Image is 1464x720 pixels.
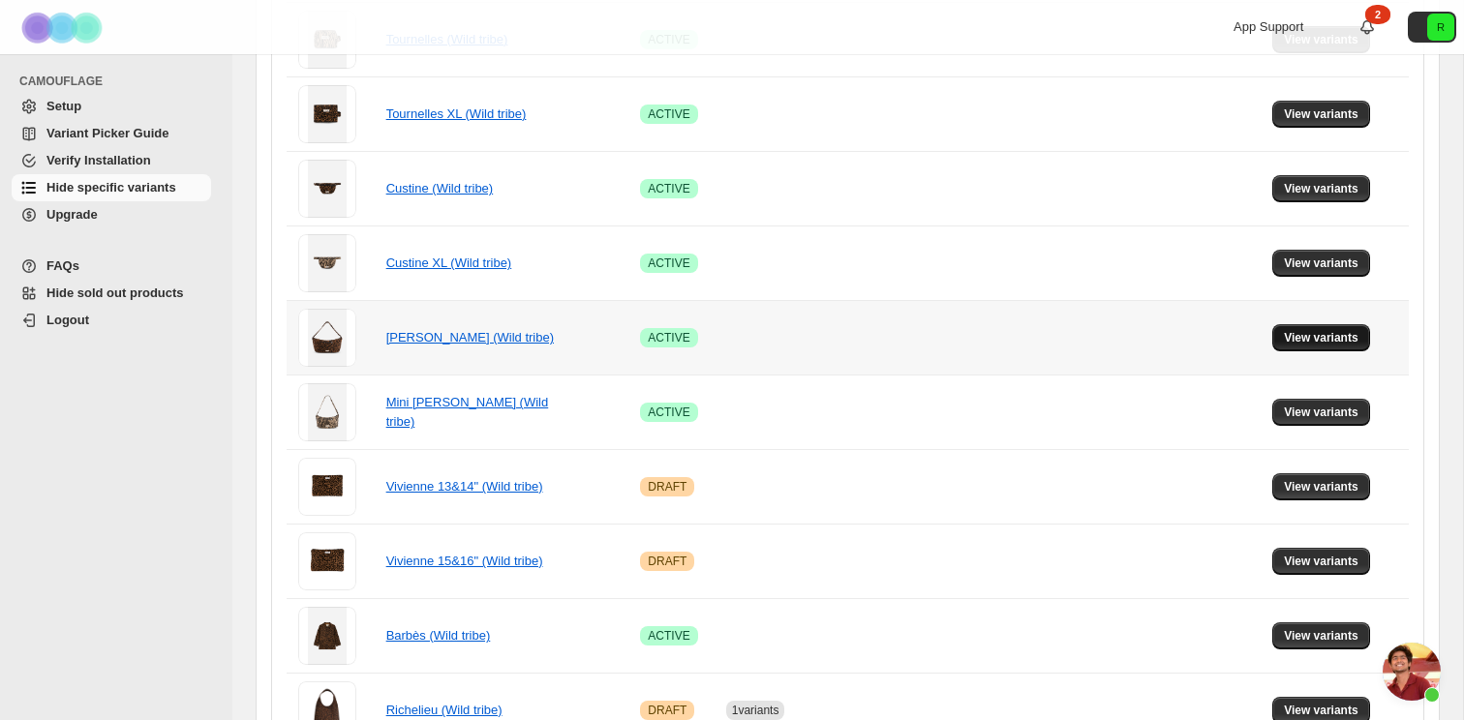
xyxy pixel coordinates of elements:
[46,99,81,113] span: Setup
[12,201,211,228] a: Upgrade
[648,181,689,196] span: ACTIVE
[386,181,494,195] a: Custine (Wild tribe)
[1272,175,1370,202] button: View variants
[648,479,686,495] span: DRAFT
[12,253,211,280] a: FAQs
[1272,250,1370,277] button: View variants
[12,280,211,307] a: Hide sold out products
[1272,399,1370,426] button: View variants
[648,628,689,644] span: ACTIVE
[1272,548,1370,575] button: View variants
[46,313,89,327] span: Logout
[1284,330,1358,345] span: View variants
[386,395,549,429] a: Mini [PERSON_NAME] (Wild tribe)
[46,153,151,167] span: Verify Installation
[1284,255,1358,271] span: View variants
[1284,703,1358,718] span: View variants
[46,285,184,300] span: Hide sold out products
[1272,473,1370,500] button: View variants
[46,180,176,195] span: Hide specific variants
[386,554,543,568] a: Vivienne 15&16" (Wild tribe)
[1284,181,1358,196] span: View variants
[386,106,527,121] a: Tournelles XL (Wild tribe)
[1365,5,1390,24] div: 2
[12,93,211,120] a: Setup
[1284,628,1358,644] span: View variants
[46,207,98,222] span: Upgrade
[1383,643,1441,701] div: Ouvrir le chat
[1284,479,1358,495] span: View variants
[15,1,112,54] img: Camouflage
[1408,12,1456,43] button: Avatar with initials R
[12,307,211,334] a: Logout
[46,126,168,140] span: Variant Picker Guide
[648,255,689,271] span: ACTIVE
[732,704,779,717] span: 1 variants
[386,703,503,717] a: Richelieu (Wild tribe)
[1427,14,1454,41] span: Avatar with initials R
[648,703,686,718] span: DRAFT
[386,330,554,345] a: [PERSON_NAME] (Wild tribe)
[648,554,686,569] span: DRAFT
[19,74,219,89] span: CAMOUFLAGE
[12,147,211,174] a: Verify Installation
[648,405,689,420] span: ACTIVE
[1272,101,1370,128] button: View variants
[386,479,543,494] a: Vivienne 13&14" (Wild tribe)
[386,628,491,643] a: Barbès (Wild tribe)
[1284,405,1358,420] span: View variants
[46,258,79,273] span: FAQs
[1437,21,1445,33] text: R
[12,120,211,147] a: Variant Picker Guide
[1272,622,1370,649] button: View variants
[1284,554,1358,569] span: View variants
[1357,17,1377,37] a: 2
[1234,19,1303,34] span: App Support
[1284,106,1358,122] span: View variants
[1272,324,1370,351] button: View variants
[12,174,211,201] a: Hide specific variants
[648,330,689,345] span: ACTIVE
[648,106,689,122] span: ACTIVE
[386,255,512,270] a: Custine XL (Wild tribe)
